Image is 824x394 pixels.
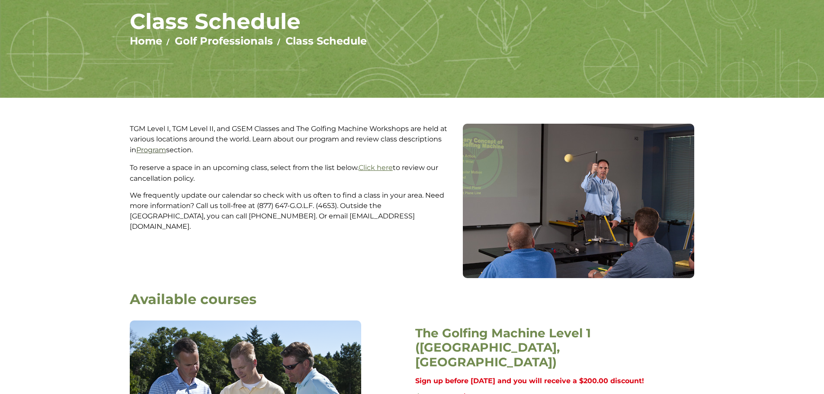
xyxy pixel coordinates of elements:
[359,163,393,172] a: Click here
[415,377,644,385] strong: Sign up before [DATE] and you will receive a $200.00 discount!
[415,326,694,370] h3: The Golfing Machine Level 1 ([GEOGRAPHIC_DATA], [GEOGRAPHIC_DATA])
[136,146,166,154] a: Program
[130,35,162,47] a: Home
[285,35,367,47] a: Class Schedule
[130,124,456,156] p: TGM Level I, TGM Level II, and GSEM Classes and The Golfing Machine Workshops are held at various...
[130,291,694,308] h2: Available courses
[130,190,456,232] p: We frequently update our calendar so check with us often to find a class in your area. Need more ...
[175,35,273,47] a: Golf Professionals
[130,8,694,35] h1: Class Schedule
[130,162,456,184] p: To reserve a space in an upcoming class, select from the list below. to review our cancellation p...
